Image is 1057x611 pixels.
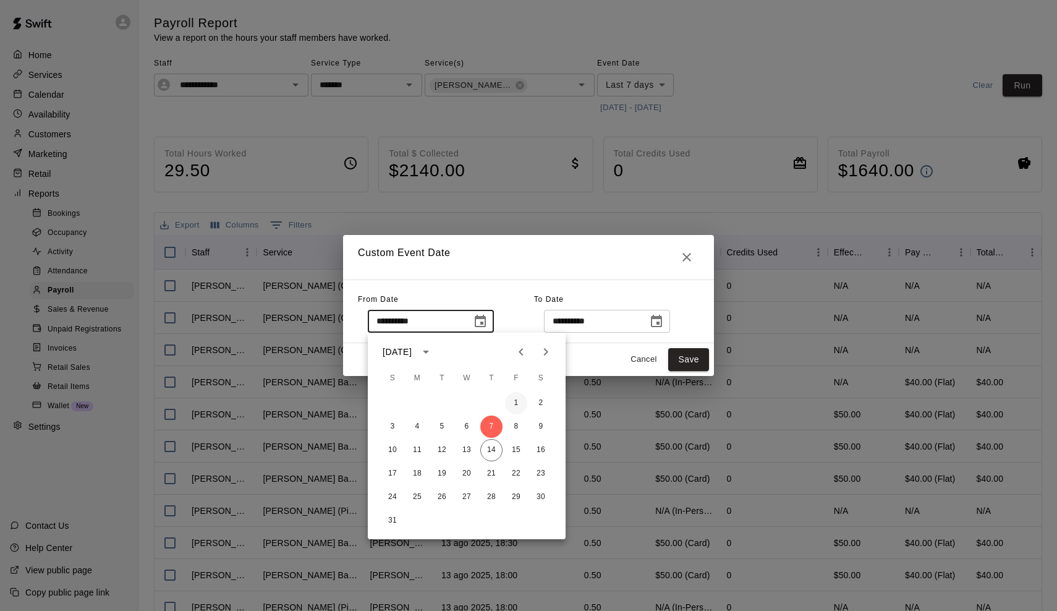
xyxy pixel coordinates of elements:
button: 17 [381,463,404,485]
button: Choose date, selected date is Aug 7, 2025 [468,309,493,334]
button: 11 [406,439,428,461]
button: Previous month [509,340,533,364]
button: Choose date, selected date is Aug 14, 2025 [644,309,669,334]
button: 19 [431,463,453,485]
button: Next month [533,340,558,364]
button: 3 [381,416,404,438]
span: Sunday [381,366,404,391]
span: Tuesday [431,366,453,391]
button: 28 [480,486,503,508]
button: 18 [406,463,428,485]
button: Save [668,348,709,371]
button: 7 [480,416,503,438]
button: 6 [456,416,478,438]
button: 1 [505,392,527,414]
button: 25 [406,486,428,508]
button: 14 [480,439,503,461]
button: 22 [505,463,527,485]
button: 21 [480,463,503,485]
button: 4 [406,416,428,438]
button: 30 [530,486,552,508]
button: 9 [530,416,552,438]
button: Close [674,245,699,270]
button: calendar view is open, switch to year view [415,341,436,362]
button: 29 [505,486,527,508]
button: 12 [431,439,453,461]
button: 16 [530,439,552,461]
button: 2 [530,392,552,414]
span: Saturday [530,366,552,391]
span: Wednesday [456,366,478,391]
button: 24 [381,486,404,508]
span: To Date [534,295,564,304]
button: 31 [381,510,404,532]
button: 5 [431,416,453,438]
span: Thursday [480,366,503,391]
button: 8 [505,416,527,438]
h2: Custom Event Date [343,235,714,280]
button: 10 [381,439,404,461]
button: 20 [456,463,478,485]
div: [DATE] [383,346,412,359]
button: 27 [456,486,478,508]
button: 26 [431,486,453,508]
button: 15 [505,439,527,461]
button: 13 [456,439,478,461]
button: 23 [530,463,552,485]
span: From Date [358,295,399,304]
span: Monday [406,366,428,391]
button: Cancel [624,350,663,369]
span: Friday [505,366,527,391]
